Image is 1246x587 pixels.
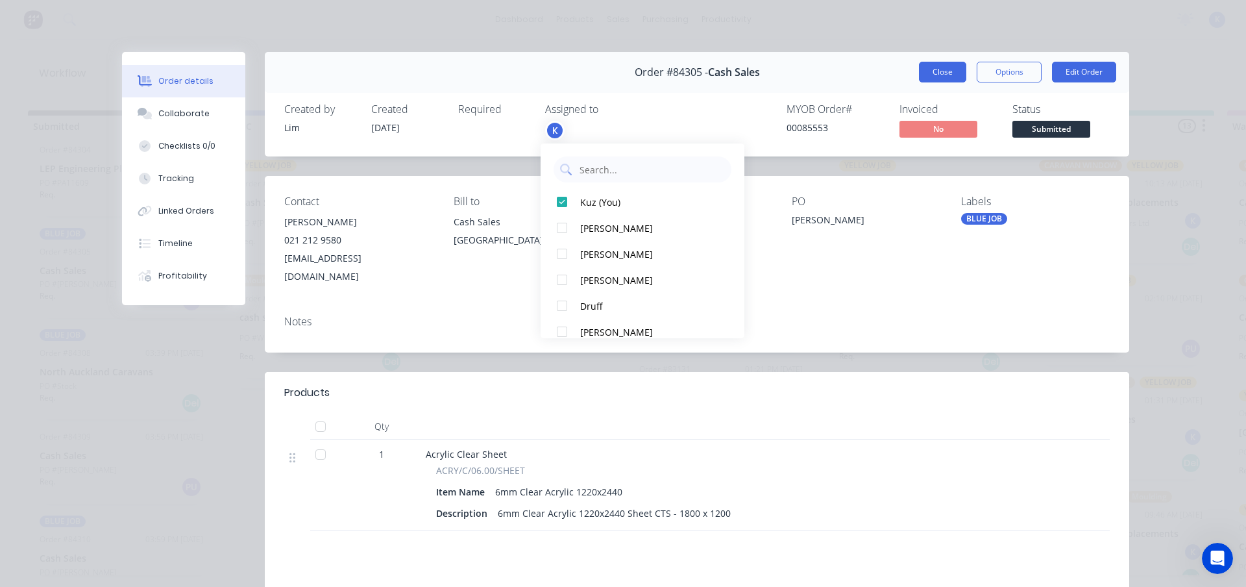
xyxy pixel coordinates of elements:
button: Tracking [122,162,245,195]
span: [DATE] [371,121,400,134]
div: MYOB Order # [787,103,884,116]
input: Search... [578,156,725,182]
button: [PERSON_NAME] [541,319,744,345]
span: Submitted [1012,121,1090,137]
div: Timeline [158,238,193,249]
span: Order #84305 - [635,66,708,79]
div: 6mm Clear Acrylic 1220x2440 [490,482,628,501]
button: Order details [122,65,245,97]
div: Notes [284,316,1110,328]
button: [PERSON_NAME] [541,267,744,293]
div: [PERSON_NAME] [580,221,717,235]
span: 1 [379,447,384,461]
div: Products [284,385,330,401]
div: Required [458,103,530,116]
div: Druff [580,299,717,313]
span: Cash Sales [708,66,760,79]
div: Bill to [454,195,602,208]
button: Options [977,62,1042,82]
button: Linked Orders [122,195,245,227]
button: [PERSON_NAME] [541,241,744,267]
div: [GEOGRAPHIC_DATA], [454,231,602,249]
div: Lim [284,121,356,134]
button: Close [919,62,966,82]
div: [PERSON_NAME] [580,325,717,339]
div: Created [371,103,443,116]
div: BLUE JOB [961,213,1007,225]
div: Description [436,504,493,523]
div: Created by [284,103,356,116]
div: Profitability [158,270,207,282]
button: Submitted [1012,121,1090,140]
span: No [899,121,977,137]
span: Acrylic Clear Sheet [426,448,507,460]
div: [PERSON_NAME] [284,213,433,231]
div: Cash Sales[GEOGRAPHIC_DATA], [454,213,602,255]
button: Checklists 0/0 [122,130,245,162]
div: [EMAIL_ADDRESS][DOMAIN_NAME] [284,249,433,286]
iframe: Intercom live chat [1202,543,1233,574]
div: Collaborate [158,108,210,119]
div: Cash Sales [454,213,602,231]
div: Kuz (You) [580,195,717,209]
button: Timeline [122,227,245,260]
button: Collaborate [122,97,245,130]
div: [PERSON_NAME] [792,213,940,231]
button: K [545,121,565,140]
div: Order details [158,75,214,87]
button: Druff [541,293,744,319]
div: 021 212 9580 [284,231,433,249]
div: Linked Orders [158,205,214,217]
div: [PERSON_NAME] [580,247,717,261]
div: Invoiced [899,103,997,116]
div: PO [792,195,940,208]
div: Checklists 0/0 [158,140,215,152]
div: 6mm Clear Acrylic 1220x2440 Sheet CTS - 1800 x 1200 [493,504,736,523]
button: Profitability [122,260,245,292]
div: Labels [961,195,1110,208]
button: [PERSON_NAME] [541,215,744,241]
div: Qty [343,414,421,440]
div: Assigned to [545,103,675,116]
button: Kuz (You) [541,189,744,215]
div: 00085553 [787,121,884,134]
button: Edit Order [1052,62,1116,82]
div: Item Name [436,482,490,501]
div: [PERSON_NAME] [580,273,717,287]
div: Tracking [158,173,194,184]
div: Status [1012,103,1110,116]
div: [PERSON_NAME]021 212 9580[EMAIL_ADDRESS][DOMAIN_NAME] [284,213,433,286]
div: Contact [284,195,433,208]
span: ACRY/C/06.00/SHEET [436,464,525,477]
